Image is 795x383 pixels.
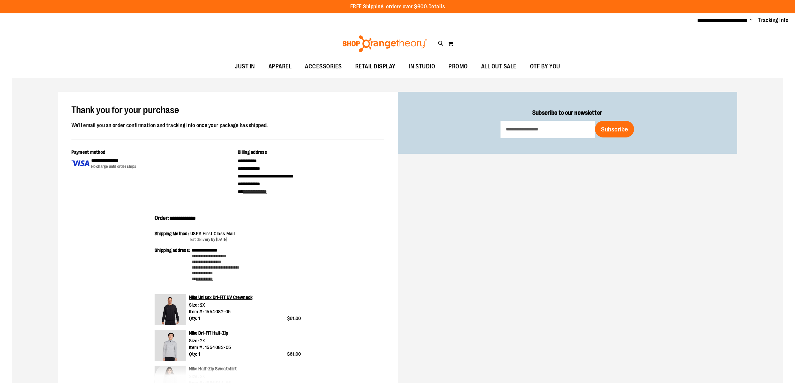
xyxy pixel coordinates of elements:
[189,315,200,322] span: Qty: 1
[189,295,252,300] a: Nike Unisex Dri-FIT UV Crewneck
[190,230,235,237] div: USPS First Class Mail
[350,3,445,11] p: FREE Shipping, orders over $600.
[268,59,292,74] span: APPAREL
[501,108,634,121] label: Subscribe to our newsletter
[189,337,301,351] div: Item #: 1554083-05
[530,59,560,74] span: OTF BY YOU
[448,59,468,74] span: PROMO
[238,149,384,157] div: Billing address
[595,121,634,137] button: Subscribe
[155,230,190,243] div: Shipping Method:
[189,338,205,343] span: Size: 2X
[189,351,200,358] span: Qty: 1
[71,105,384,116] h1: Thank you for your purchase
[155,294,186,325] img: Nike Unisex Dri-FIT UV Crewneck
[758,17,789,24] a: Tracking Info
[189,302,205,308] span: Size: 2X
[342,35,428,52] img: Shop Orangetheory
[235,59,255,74] span: JUST IN
[91,164,137,169] div: No charge until order ships
[71,149,218,157] div: Payment method
[71,121,384,130] div: We'll email you an order confirmation and tracking info once your package has shipped.
[189,302,301,315] div: Item #: 1554082-05
[355,59,396,74] span: RETAIL DISPLAY
[481,59,517,74] span: ALL OUT SALE
[190,237,228,242] span: Est delivery by [DATE]
[71,157,89,169] img: Payment type icon
[601,126,628,133] span: Subscribe
[155,215,301,227] div: Order:
[428,4,445,10] a: Details
[409,59,435,74] span: IN STUDIO
[750,17,753,24] button: Account menu
[287,351,301,357] span: $61.00
[189,330,228,336] a: Nike Dri-FIT Half-Zip
[287,316,301,321] span: $61.00
[155,330,186,361] img: Nike Dri-FIT Half-Zip
[155,247,192,282] div: Shipping address:
[305,59,342,74] span: ACCESSORIES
